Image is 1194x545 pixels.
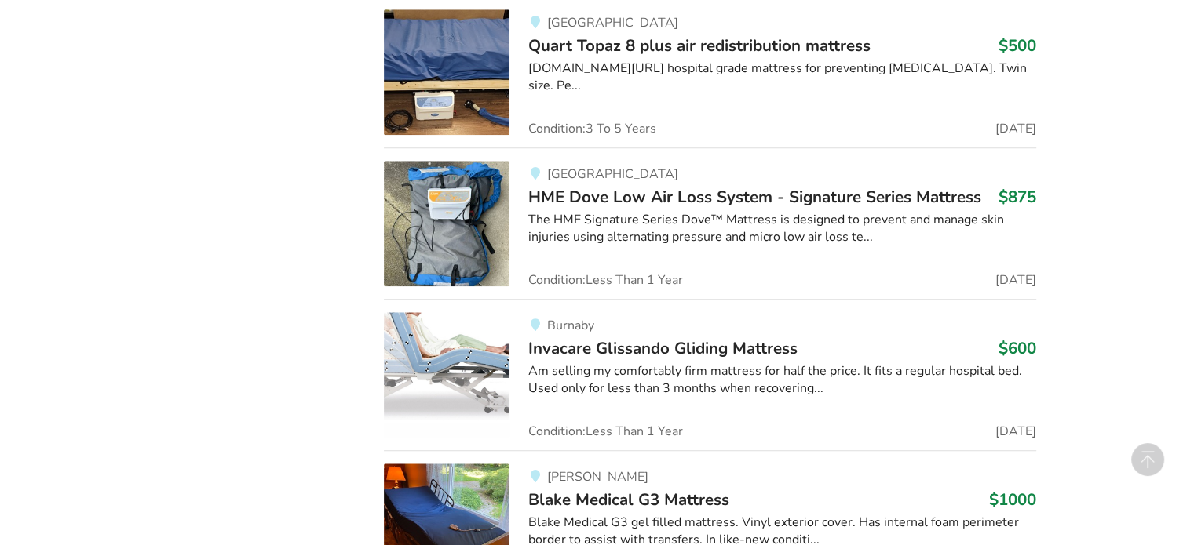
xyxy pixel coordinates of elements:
div: The HME Signature Series Dove™ Mattress is designed to prevent and manage skin injuries using alt... [528,211,1036,247]
img: bedroom equipment-quart topaz 8 plus air redistribution mattress [384,9,509,135]
span: Quart Topaz 8 plus air redistribution mattress [528,35,871,56]
img: bedroom equipment-hme dove low air loss system - signature series mattress [384,161,509,286]
div: [DOMAIN_NAME][URL] hospital grade mattress for preventing [MEDICAL_DATA]. Twin size. Pe... [528,60,1036,96]
span: Invacare Glissando Gliding Mattress [528,337,798,359]
span: Blake Medical G3 Mattress [528,489,729,510]
span: Condition: Less Than 1 Year [528,274,683,286]
h3: $875 [999,187,1036,207]
div: Am selling my comfortably firm mattress for half the price. It fits a regular hospital bed. Used ... [528,362,1036,398]
img: bedroom equipment-invacare glissando gliding mattress [384,312,509,438]
span: Condition: 3 To 5 Years [528,122,656,135]
span: Burnaby [546,317,593,334]
span: [DATE] [995,425,1036,438]
span: [DATE] [995,274,1036,286]
a: bedroom equipment-hme dove low air loss system - signature series mattress[GEOGRAPHIC_DATA]HME Do... [384,147,1036,299]
span: HME Dove Low Air Loss System - Signature Series Mattress [528,186,981,208]
h3: $600 [999,338,1036,358]
span: [DATE] [995,122,1036,135]
span: Condition: Less Than 1 Year [528,425,683,438]
span: [GEOGRAPHIC_DATA] [546,165,677,183]
h3: $500 [999,35,1036,56]
span: [PERSON_NAME] [546,468,648,485]
a: bedroom equipment-invacare glissando gliding mattressBurnabyInvacare Glissando Gliding Mattress$6... [384,299,1036,450]
span: [GEOGRAPHIC_DATA] [546,14,677,31]
h3: $1000 [989,489,1036,510]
